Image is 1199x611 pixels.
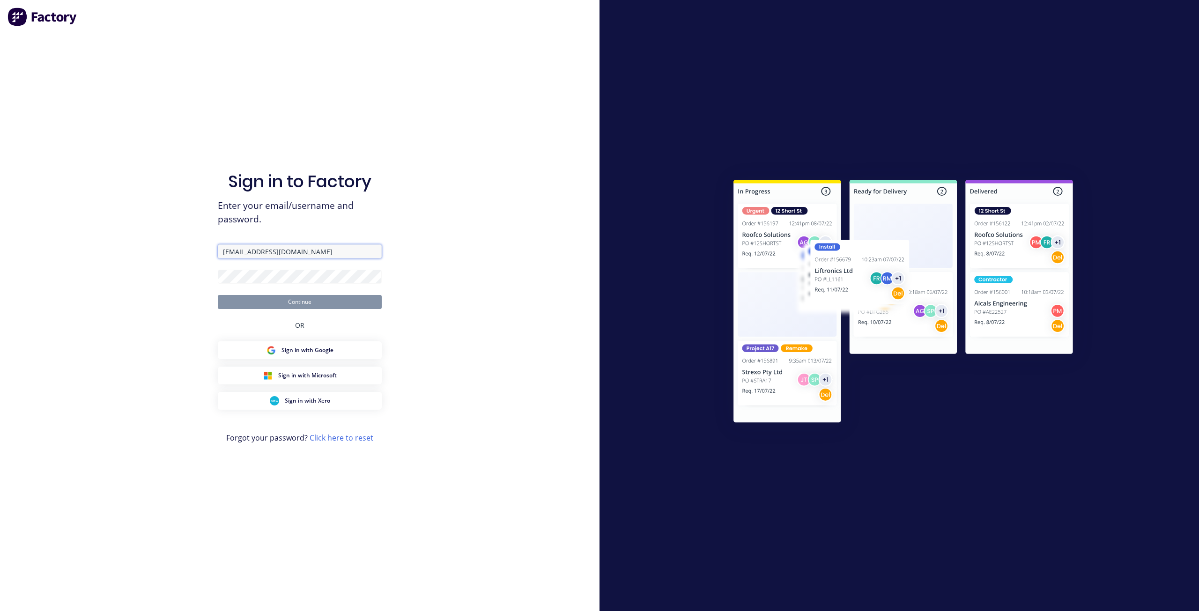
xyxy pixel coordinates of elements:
span: Enter your email/username and password. [218,199,382,226]
span: Sign in with Microsoft [278,371,337,380]
img: Google Sign in [266,346,276,355]
button: Xero Sign inSign in with Xero [218,392,382,410]
img: Factory [7,7,78,26]
img: Xero Sign in [270,396,279,405]
span: Sign in with Google [281,346,333,354]
button: Google Sign inSign in with Google [218,341,382,359]
span: Sign in with Xero [285,397,330,405]
button: Continue [218,295,382,309]
img: Microsoft Sign in [263,371,273,380]
img: Sign in [713,161,1094,445]
div: OR [295,309,304,341]
input: Email/Username [218,244,382,258]
button: Microsoft Sign inSign in with Microsoft [218,367,382,384]
a: Click here to reset [310,433,373,443]
span: Forgot your password? [226,432,373,443]
h1: Sign in to Factory [228,171,371,191]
